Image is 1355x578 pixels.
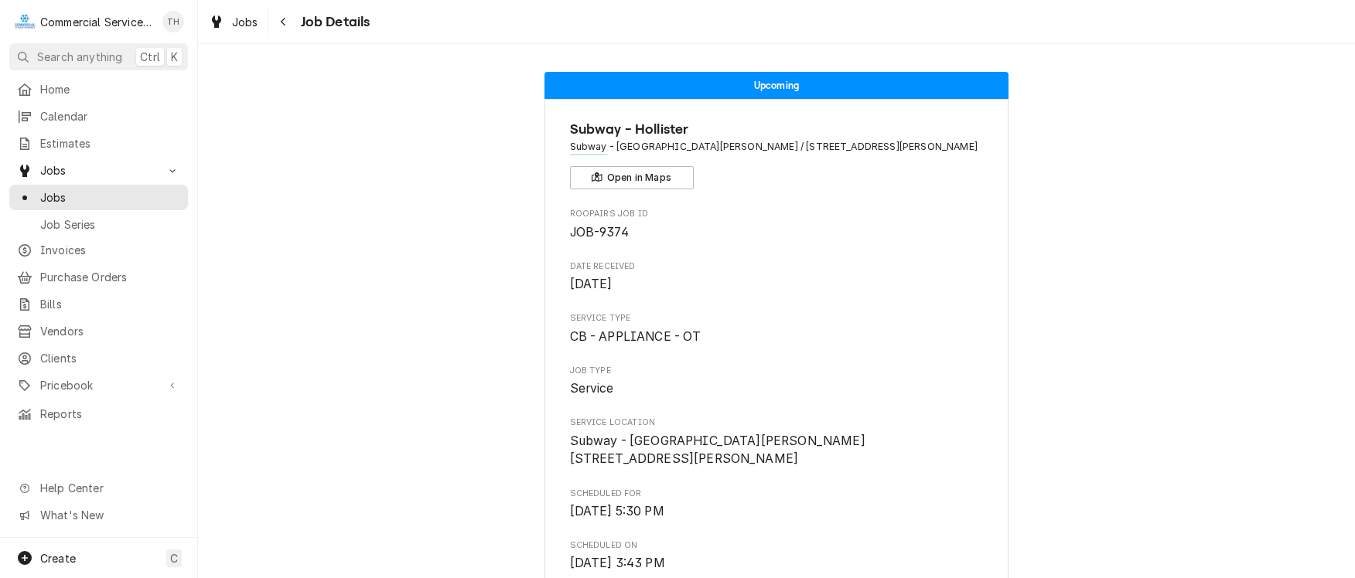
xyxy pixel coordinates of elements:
a: Vendors [9,318,188,344]
a: Job Series [9,212,188,237]
span: [DATE] [570,277,613,291]
a: Clients [9,345,188,371]
a: Bills [9,291,188,317]
a: Home [9,76,188,102]
a: Go to Pricebook [9,372,188,398]
a: Jobs [203,9,265,35]
a: Go to Jobs [9,158,188,183]
span: JOB-9374 [570,225,629,240]
span: Pricebook [40,377,157,393]
span: Service Location [570,416,984,429]
span: Date Received [570,260,984,273]
span: [DATE] 5:30 PM [570,504,664,518]
span: Job Series [40,216,180,233]
span: Roopairs Job ID [570,223,984,242]
span: Jobs [40,189,180,206]
div: Scheduled For [570,488,984,521]
span: Subway - [GEOGRAPHIC_DATA][PERSON_NAME] [STREET_ADDRESS][PERSON_NAME] [570,433,865,467]
span: Create [40,552,76,565]
span: Reports [40,406,180,422]
a: Reports [9,401,188,427]
span: Jobs [40,162,157,178]
span: Jobs [232,14,258,30]
div: C [14,11,36,32]
button: Open in Maps [570,166,694,189]
button: Search anythingCtrlK [9,43,188,70]
span: Purchase Orders [40,269,180,285]
span: Name [570,119,984,140]
span: Address [570,140,984,154]
span: Vendors [40,323,180,339]
span: Estimates [40,135,180,151]
span: CB - APPLIANCE - OT [570,329,701,344]
a: Go to Help Center [9,475,188,501]
div: Roopairs Job ID [570,208,984,241]
div: Commercial Service Co. [40,14,154,30]
span: What's New [40,507,179,523]
div: Service Type [570,312,984,345]
span: Service Type [570,312,984,325]
a: Jobs [9,185,188,210]
span: Service [570,381,614,396]
div: Client Information [570,119,984,189]
a: Invoices [9,237,188,263]
span: Bills [40,296,180,312]
div: Status [544,72,1009,99]
span: Job Type [570,379,984,398]
span: Date Received [570,275,984,294]
span: Invoices [40,242,180,258]
span: Scheduled On [570,539,984,552]
div: Date Received [570,260,984,294]
span: Scheduled On [570,554,984,573]
a: Purchase Orders [9,264,188,290]
span: Home [40,81,180,97]
div: Job Type [570,365,984,398]
div: Scheduled On [570,539,984,573]
span: [DATE] 3:43 PM [570,556,665,570]
span: K [171,49,178,65]
span: C [170,550,178,566]
span: Scheduled For [570,502,984,521]
div: Service Location [570,416,984,468]
span: Service Location [570,432,984,468]
span: Upcoming [754,80,799,90]
span: Help Center [40,480,179,496]
span: Roopairs Job ID [570,208,984,220]
div: Tricia Hansen's Avatar [162,11,184,32]
a: Calendar [9,104,188,129]
a: Estimates [9,131,188,156]
span: Clients [40,350,180,366]
div: Commercial Service Co.'s Avatar [14,11,36,32]
span: Calendar [40,108,180,124]
button: Navigate back [271,9,296,34]
span: Job Type [570,365,984,377]
div: TH [162,11,184,32]
span: Scheduled For [570,488,984,500]
a: Go to What's New [9,502,188,528]
span: Service Type [570,328,984,346]
span: Job Details [296,12,370,32]
span: Search anything [37,49,122,65]
span: Ctrl [140,49,160,65]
